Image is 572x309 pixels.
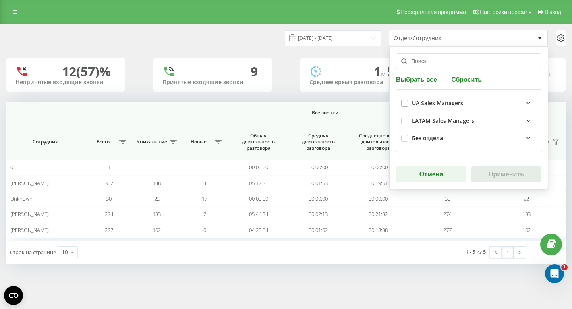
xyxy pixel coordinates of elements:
span: Общая длительность разговора [235,133,282,151]
span: 1 [374,63,387,80]
span: 1 [155,164,158,171]
div: 10 [62,248,68,256]
span: 277 [443,226,452,234]
td: 05:44:34 [228,207,288,222]
div: UA Sales Managers [412,100,463,107]
span: 22 [524,195,529,202]
span: 1 [203,164,206,171]
span: 274 [105,211,113,218]
span: Всего [89,139,117,145]
span: 133 [153,211,161,218]
span: 0 [10,164,13,171]
span: Средняя длительность разговора [295,133,342,151]
td: 05:17:31 [228,175,288,191]
span: Среднедневная длительность разговора [355,133,402,151]
input: Поиск [396,53,541,69]
span: 2 [203,211,206,218]
div: Непринятые входящие звонки [15,79,116,86]
div: 9 [251,64,258,79]
span: 1 [561,264,568,270]
span: [PERSON_NAME] [10,226,49,234]
span: 4 [203,180,206,187]
td: 00:01:52 [288,222,348,238]
span: 1 [108,164,110,171]
span: Реферальная программа [401,9,466,15]
td: 00:01:53 [288,175,348,191]
button: Отмена [396,166,466,182]
span: 17 [202,195,207,202]
span: 274 [443,211,452,218]
button: Сбросить [449,75,484,83]
span: 22 [154,195,160,202]
td: 00:18:38 [348,222,408,238]
span: Unknown [10,195,33,202]
span: Сотрудник [14,139,77,145]
span: 133 [522,211,531,218]
span: Уникальные [137,139,167,145]
td: 00:00:00 [228,191,288,207]
span: 59 [387,63,405,80]
span: Все звонки [112,110,538,116]
td: 00:00:00 [288,191,348,207]
span: [PERSON_NAME] [10,180,49,187]
span: 148 [153,180,161,187]
td: 00:00:00 [348,160,408,175]
td: 00:21:32 [348,207,408,222]
div: Среднее время разговора [309,79,410,86]
td: 00:00:00 [288,160,348,175]
button: Применить [471,166,541,182]
button: Выбрать все [396,75,439,83]
div: Без отдела [412,135,443,142]
span: Строк на странице [10,249,56,256]
span: 102 [522,226,531,234]
div: Отдел/Сотрудник [394,35,489,42]
span: 277 [105,226,113,234]
td: 04:20:54 [228,222,288,238]
span: 302 [105,180,113,187]
span: [PERSON_NAME] [10,211,49,218]
span: 0 [203,226,206,234]
button: Open CMP widget [4,286,23,305]
a: 1 [502,247,514,258]
div: LATAM Sales Managers [412,118,474,124]
span: Новые [185,139,213,145]
span: м [381,70,387,78]
iframe: Intercom live chat [545,264,564,283]
span: c [549,70,552,78]
td: 00:02:13 [288,207,348,222]
span: Выход [545,9,561,15]
div: 12 (57)% [62,64,111,79]
span: Настройки профиля [480,9,531,15]
td: 00:19:51 [348,175,408,191]
div: Принятые входящие звонки [162,79,263,86]
span: 30 [445,195,450,202]
span: 102 [153,226,161,234]
td: 00:00:00 [348,191,408,207]
td: 00:00:00 [228,160,288,175]
div: 1 - 5 из 5 [466,248,486,256]
span: 30 [106,195,112,202]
